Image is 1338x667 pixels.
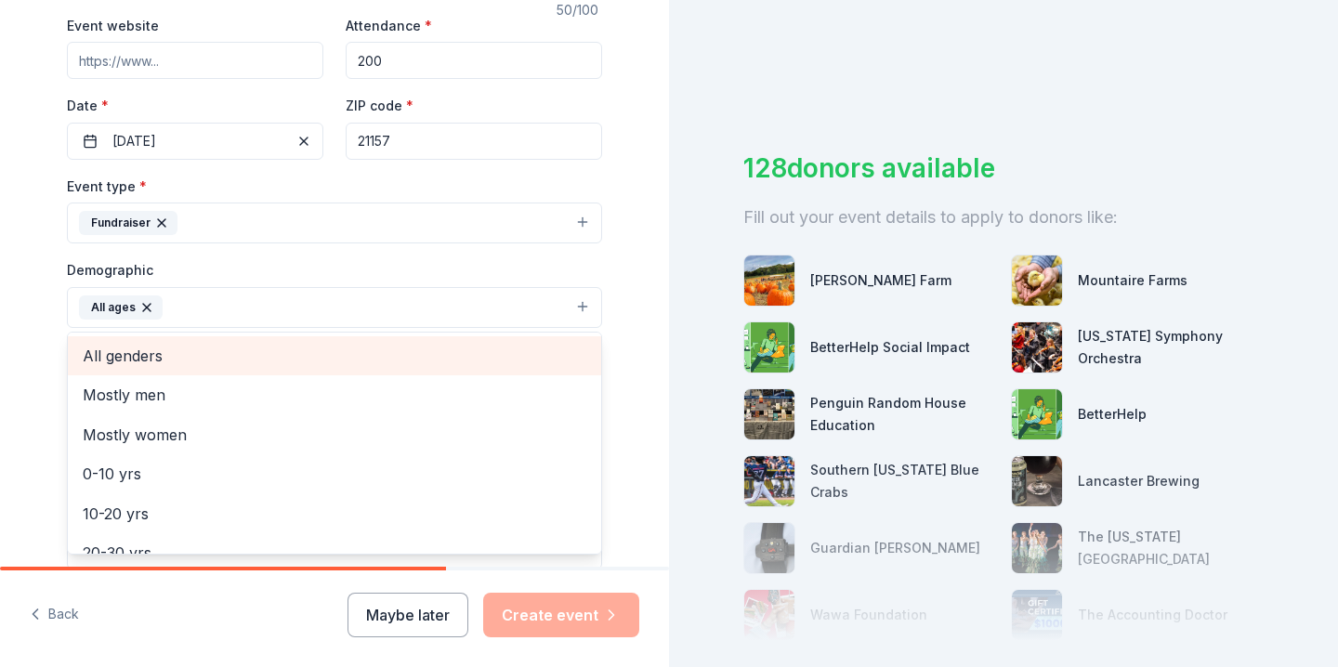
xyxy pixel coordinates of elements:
[67,332,602,555] div: All ages
[83,541,586,565] span: 20-30 yrs
[83,423,586,447] span: Mostly women
[79,295,163,320] div: All ages
[83,383,586,407] span: Mostly men
[67,287,602,328] button: All ages
[83,462,586,486] span: 0-10 yrs
[83,502,586,526] span: 10-20 yrs
[83,344,586,368] span: All genders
